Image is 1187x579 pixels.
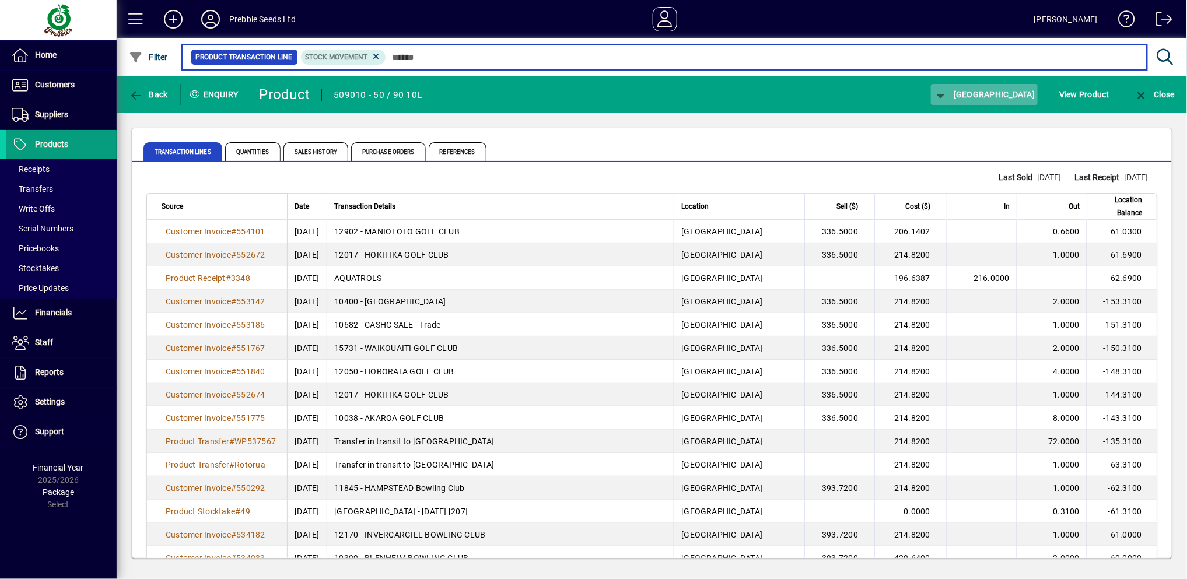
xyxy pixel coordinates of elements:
td: 10038 - AKAROA GOLF CLUB [327,406,674,430]
td: Transfer in transit to [GEOGRAPHIC_DATA] [327,430,674,453]
td: 214.8200 [874,523,947,546]
td: 214.8200 [874,430,947,453]
td: 196.6387 [874,266,947,290]
span: # [231,483,236,493]
span: Receipts [12,164,50,174]
td: -61.3100 [1087,500,1157,523]
span: [GEOGRAPHIC_DATA] [681,320,762,329]
a: Customer Invoice#534033 [162,552,269,564]
td: 12017 - HOKITIKA GOLF CLUB [327,243,674,266]
span: 553142 [236,297,265,306]
span: Out [1069,200,1080,213]
span: # [231,250,236,259]
a: Customer Invoice#550292 [162,482,269,494]
a: Financials [6,299,117,328]
span: Customer Invoice [166,483,231,493]
a: Home [6,41,117,70]
td: 214.8200 [874,313,947,336]
td: [DATE] [287,313,327,336]
span: [GEOGRAPHIC_DATA] [681,343,762,353]
span: Products [35,139,68,149]
span: 551840 [236,367,265,376]
button: Close [1131,84,1178,105]
span: [GEOGRAPHIC_DATA] [681,553,762,563]
a: Customer Invoice#552672 [162,248,269,261]
span: Last Sold [999,171,1037,184]
span: Customer Invoice [166,413,231,423]
span: Quantities [225,142,281,161]
span: [GEOGRAPHIC_DATA] [681,413,762,423]
td: 12050 - HORORATA GOLF CLUB [327,360,674,383]
span: 553186 [236,320,265,329]
a: Customer Invoice#553186 [162,318,269,331]
span: 534033 [236,553,265,563]
span: 551775 [236,413,265,423]
span: # [231,297,236,306]
td: 214.8200 [874,406,947,430]
span: 2.0000 [1053,553,1080,563]
span: Customer Invoice [166,343,231,353]
td: 214.8200 [874,476,947,500]
td: 214.8200 [874,243,947,266]
td: 336.5000 [804,360,874,383]
span: # [231,530,236,539]
a: Customers [6,71,117,100]
span: Financials [35,308,72,317]
span: [GEOGRAPHIC_DATA] [681,507,762,516]
td: -153.3100 [1087,290,1157,313]
td: -62.3100 [1087,476,1157,500]
span: Package [43,487,74,497]
span: Settings [35,397,65,406]
a: Customer Invoice#551775 [162,412,269,424]
a: Product Receipt#3348 [162,272,254,285]
td: -151.3100 [1087,313,1157,336]
span: Customer Invoice [166,553,231,563]
span: # [231,553,236,563]
span: Stock movement [306,53,368,61]
span: [GEOGRAPHIC_DATA] [681,390,762,399]
td: 11845 - HAMPSTEAD Bowling Club [327,476,674,500]
a: Customer Invoice#551767 [162,342,269,355]
a: Product Stocktake#49 [162,505,254,518]
span: [GEOGRAPHIC_DATA] [681,460,762,469]
td: [DATE] [287,430,327,453]
span: Sales History [283,142,348,161]
td: [DATE] [287,336,327,360]
span: References [429,142,486,161]
td: 393.7200 [804,476,874,500]
td: -135.3100 [1087,430,1157,453]
span: [GEOGRAPHIC_DATA] [681,273,762,283]
span: [GEOGRAPHIC_DATA] [934,90,1035,99]
span: Transaction Lines [143,142,222,161]
span: [GEOGRAPHIC_DATA] [681,530,762,539]
span: [GEOGRAPHIC_DATA] [681,437,762,446]
a: Write Offs [6,199,117,219]
span: Financial Year [33,463,84,472]
div: Product [260,85,310,104]
span: Source [162,200,183,213]
td: 12017 - HOKITIKA GOLF CLUB [327,383,674,406]
td: 214.8200 [874,453,947,476]
span: # [229,437,234,446]
a: Price Updates [6,278,117,298]
td: AQUATROLS [327,266,674,290]
span: Product Receipt [166,273,226,283]
span: Home [35,50,57,59]
td: 12902 - MANIOTOTO GOLF CLUB [327,220,674,243]
span: # [231,343,236,353]
span: 1.0000 [1053,530,1080,539]
button: View Product [1056,84,1112,105]
td: [DATE] [287,360,327,383]
span: 49 [241,507,251,516]
span: Customer Invoice [166,530,231,539]
span: 0.3100 [1053,507,1080,516]
td: 61.0300 [1087,220,1157,243]
td: [GEOGRAPHIC_DATA] - [DATE] [207] [327,500,674,523]
span: Last Receipt [1075,171,1125,184]
a: Settings [6,388,117,417]
div: Sell ($) [812,200,869,213]
span: # [231,227,236,236]
span: 1.0000 [1053,320,1080,329]
td: 393.7200 [804,523,874,546]
span: # [231,320,236,329]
